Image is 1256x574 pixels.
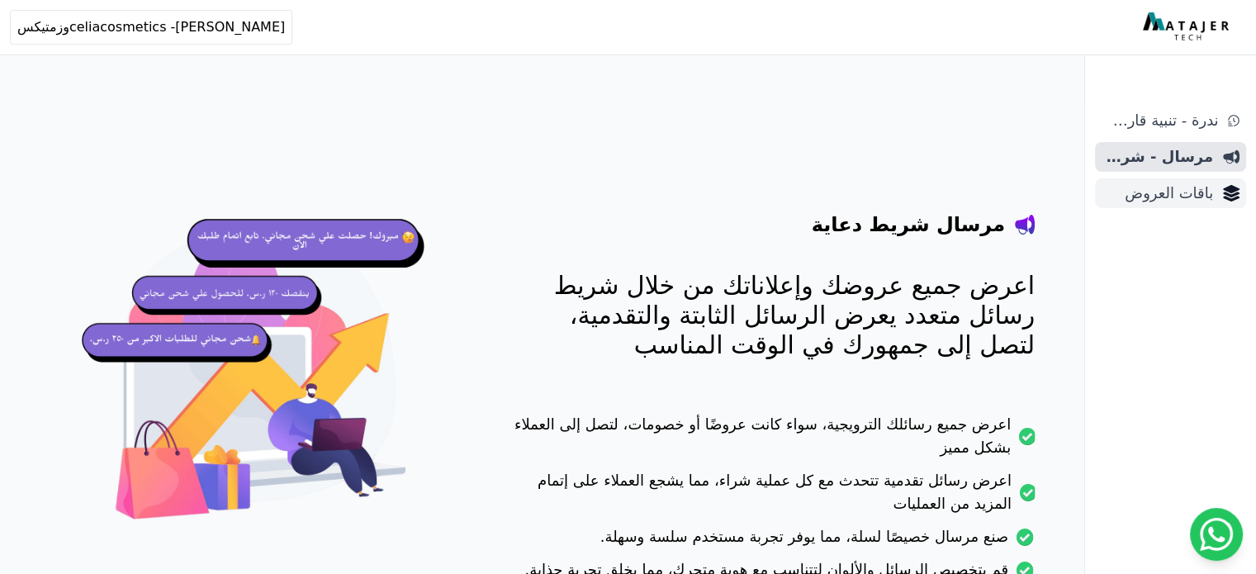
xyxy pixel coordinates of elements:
[1102,109,1218,132] span: ندرة - تنبية قارب علي النفاذ
[17,17,285,37] span: celiacosmetics -[PERSON_NAME]وزمتيكس
[511,469,1035,525] li: اعرض رسائل تقدمية تتحدث مع كل عملية شراء، مما يشجع العملاء على إتمام المزيد من العمليات
[1102,145,1213,168] span: مرسال - شريط دعاية
[77,198,445,567] img: hero
[812,211,1005,238] h4: مرسال شريط دعاية
[511,271,1035,360] p: اعرض جميع عروضك وإعلاناتك من خلال شريط رسائل متعدد يعرض الرسائل الثابتة والتقدمية، لتصل إلى جمهور...
[1143,12,1233,42] img: MatajerTech Logo
[511,413,1035,469] li: اعرض جميع رسائلك الترويجية، سواء كانت عروضًا أو خصومات، لتصل إلى العملاء بشكل مميز
[511,525,1035,558] li: صنع مرسال خصيصًا لسلة، مما يوفر تجربة مستخدم سلسة وسهلة.
[1102,182,1213,205] span: باقات العروض
[10,10,292,45] button: celiacosmetics -[PERSON_NAME]وزمتيكس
